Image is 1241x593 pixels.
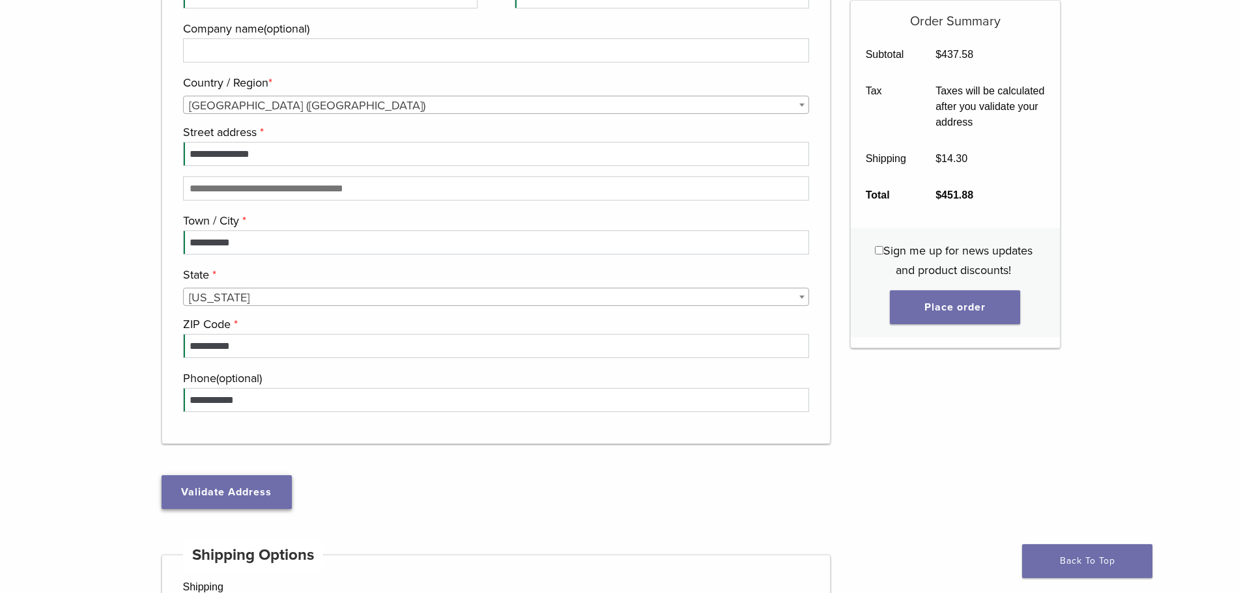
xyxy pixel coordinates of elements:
[264,21,309,36] span: (optional)
[183,540,324,571] h4: Shipping Options
[183,368,806,388] label: Phone
[183,73,806,92] label: Country / Region
[883,243,1033,277] span: Sign me up for news updates and product discounts!
[851,141,921,177] th: Shipping
[851,36,921,73] th: Subtotal
[1022,544,1152,578] a: Back To Top
[921,73,1060,141] td: Taxes will be calculated after you validate your address
[935,153,941,164] span: $
[162,475,292,509] button: Validate Address
[935,49,941,60] span: $
[183,19,806,38] label: Company name
[851,177,921,214] th: Total
[935,153,967,164] bdi: 14.30
[935,189,973,200] bdi: 451.88
[184,96,809,115] span: United States (US)
[183,211,806,230] label: Town / City
[216,371,262,385] span: (optional)
[851,1,1060,29] h5: Order Summary
[935,189,941,200] span: $
[184,288,809,307] span: California
[183,265,806,284] label: State
[935,49,973,60] bdi: 437.58
[183,288,810,306] span: State
[875,246,883,255] input: Sign me up for news updates and product discounts!
[183,122,806,142] label: Street address
[851,73,921,141] th: Tax
[183,314,806,334] label: ZIP Code
[183,96,810,114] span: Country / Region
[890,290,1020,324] button: Place order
